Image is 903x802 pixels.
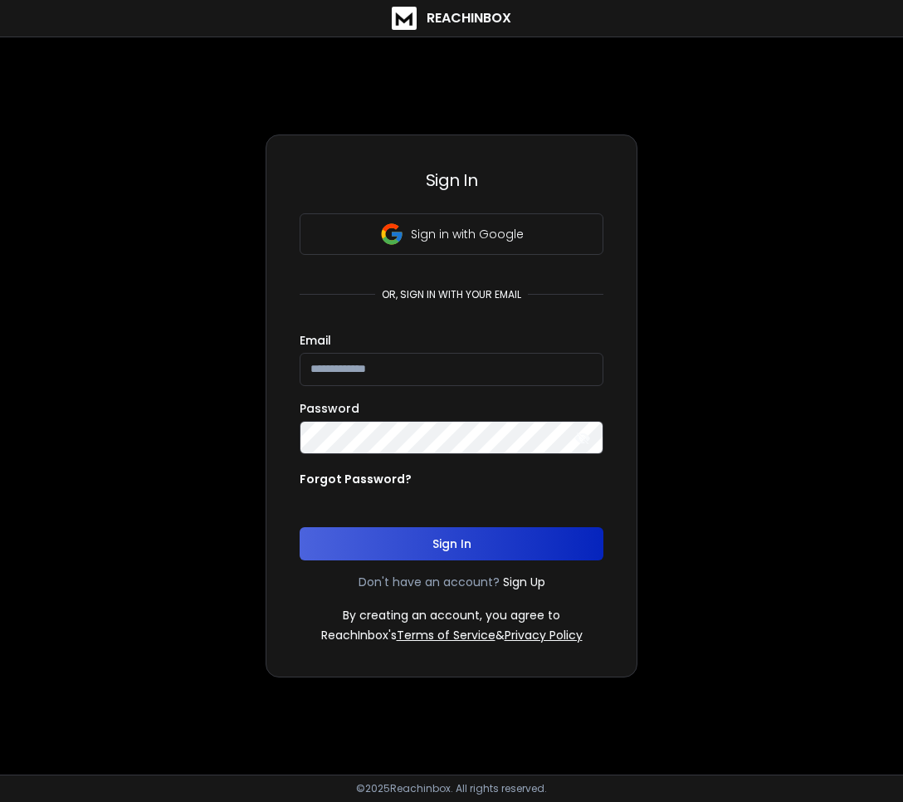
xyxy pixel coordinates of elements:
[392,7,417,30] img: logo
[321,627,583,643] p: ReachInbox's &
[300,335,331,346] label: Email
[300,213,603,255] button: Sign in with Google
[300,471,412,487] p: Forgot Password?
[427,8,511,28] h1: ReachInbox
[356,782,547,795] p: © 2025 Reachinbox. All rights reserved.
[343,607,560,624] p: By creating an account, you agree to
[503,574,545,590] a: Sign Up
[375,288,528,301] p: or, sign in with your email
[392,7,511,30] a: ReachInbox
[397,627,495,643] a: Terms of Service
[300,403,359,414] label: Password
[411,226,524,242] p: Sign in with Google
[505,627,583,643] a: Privacy Policy
[300,527,603,560] button: Sign In
[359,574,500,590] p: Don't have an account?
[300,169,603,192] h3: Sign In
